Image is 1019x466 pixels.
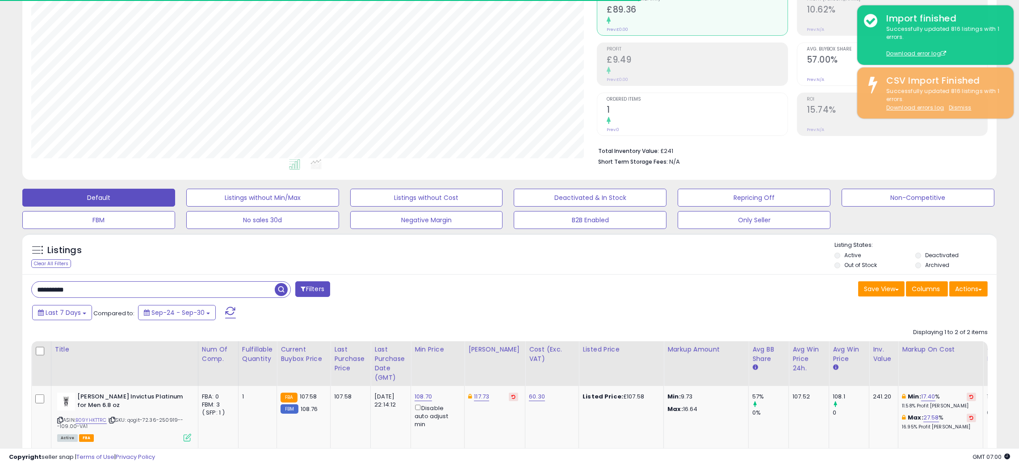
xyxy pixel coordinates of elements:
[807,105,987,117] h2: 15.74%
[880,12,1007,25] div: Import finished
[752,345,785,364] div: Avg BB Share
[902,414,976,430] div: %
[842,189,994,207] button: Non-Competitive
[138,305,216,320] button: Sep-24 - Sep-30
[667,392,681,401] strong: Min:
[902,403,976,409] p: 11.58% Profit [PERSON_NAME]
[880,25,1007,58] div: Successfully updated 816 listings with 1 errors.
[833,345,865,364] div: Avg Win Price
[57,393,191,441] div: ASIN:
[9,453,155,462] div: seller snap | |
[415,403,457,428] div: Disable auto adjust min
[529,345,575,364] div: Cost (Exc. VAT)
[607,47,787,52] span: Profit
[858,281,905,297] button: Save View
[79,434,94,442] span: FBA
[902,345,979,354] div: Markup on Cost
[807,4,987,17] h2: 10.62%
[886,50,946,57] a: Download error log
[973,453,1010,461] span: 2025-10-9 07:00 GMT
[32,305,92,320] button: Last 7 Days
[529,392,545,401] a: 60.30
[807,127,824,132] small: Prev: N/A
[474,392,489,401] a: 117.73
[880,87,1007,112] div: Successfully updated 816 listings with 1 errors.
[31,259,71,268] div: Clear All Filters
[912,284,940,293] span: Columns
[334,393,364,401] div: 107.58
[607,27,628,32] small: Prev: £0.00
[913,328,988,337] div: Displaying 1 to 2 of 2 items
[374,345,407,382] div: Last Purchase Date (GMT)
[93,309,134,318] span: Compared to:
[793,393,822,401] div: 107.52
[116,453,155,461] a: Privacy Policy
[873,345,894,364] div: Inv. value
[301,405,318,413] span: 108.76
[22,189,175,207] button: Default
[77,393,186,411] b: [PERSON_NAME] Invictus Platinum for Men 6.8 oz
[886,104,944,111] a: Download errors log
[514,189,667,207] button: Deactivated & In Stock
[906,281,948,297] button: Columns
[300,392,317,401] span: 107.58
[9,453,42,461] strong: Copyright
[281,393,297,402] small: FBA
[583,392,623,401] b: Listed Price:
[908,413,923,422] b: Max:
[281,345,327,364] div: Current Buybox Price
[678,189,830,207] button: Repricing Off
[57,393,75,411] img: 31Fmj8GOAiL._SL40_.jpg
[242,393,270,401] div: 1
[921,392,935,401] a: 17.40
[949,281,988,297] button: Actions
[295,281,330,297] button: Filters
[949,104,971,111] u: Dismiss
[75,416,107,424] a: B09YHKTTRC
[607,77,628,82] small: Prev: £0.00
[202,345,235,364] div: Num of Comp.
[598,145,981,156] li: £241
[202,393,231,401] div: FBA: 0
[514,211,667,229] button: B2B Enabled
[925,261,949,269] label: Archived
[833,409,869,417] div: 0
[925,251,959,259] label: Deactivated
[468,345,521,354] div: [PERSON_NAME]
[55,345,194,354] div: Title
[752,409,788,417] div: 0%
[281,404,298,414] small: FBM
[667,405,683,413] strong: Max:
[583,345,660,354] div: Listed Price
[57,434,78,442] span: All listings currently available for purchase on Amazon
[334,345,367,373] div: Last Purchase Price
[186,189,339,207] button: Listings without Min/Max
[46,308,81,317] span: Last 7 Days
[669,157,680,166] span: N/A
[583,393,657,401] div: £107.58
[186,211,339,229] button: No sales 30d
[22,211,175,229] button: FBM
[880,74,1007,87] div: CSV Import Finished
[607,97,787,102] span: Ordered Items
[350,211,503,229] button: Negative Margin
[833,364,838,372] small: Avg Win Price.
[607,55,787,67] h2: £9.49
[902,394,906,399] i: This overrides the store level min markup for this listing
[969,394,973,399] i: Revert to store-level Min Markup
[667,393,742,401] p: 9.73
[807,77,824,82] small: Prev: N/A
[834,241,997,250] p: Listing States:
[607,105,787,117] h2: 1
[807,47,987,52] span: Avg. Buybox Share
[873,393,891,401] div: 241.20
[678,211,830,229] button: Only Seller
[752,364,758,372] small: Avg BB Share.
[151,308,205,317] span: Sep-24 - Sep-30
[793,345,825,373] div: Avg Win Price 24h.
[57,416,184,430] span: | SKU: qogit-72.36-250919---109.00-VA1
[969,415,973,420] i: Revert to store-level Max Markup
[607,4,787,17] h2: £89.36
[350,189,503,207] button: Listings without Cost
[833,393,869,401] div: 108.1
